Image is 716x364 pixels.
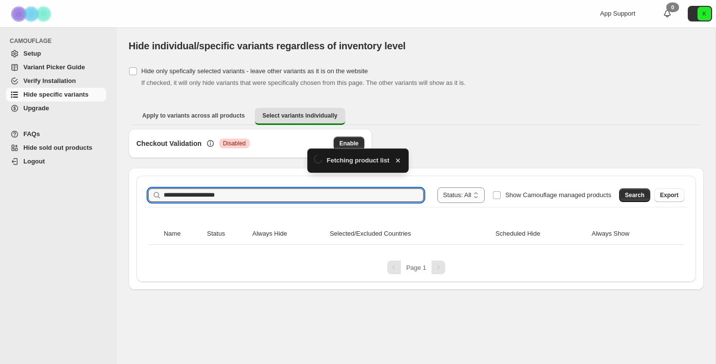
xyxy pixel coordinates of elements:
span: Hide only spefically selected variants - leave other variants as it is on the website [141,67,368,75]
a: Upgrade [6,101,106,115]
nav: Pagination [144,261,688,274]
span: Fetching product list [327,156,390,165]
span: Apply to variants across all products [142,112,245,120]
span: Select variants individually [263,112,338,120]
a: Hide specific variants [6,88,106,101]
th: Status [204,223,249,245]
button: Apply to variants across all products [134,108,253,123]
a: Setup [6,47,106,61]
a: Logout [6,155,106,168]
button: Enable [334,137,364,150]
span: Search [625,191,644,199]
a: Hide sold out products [6,141,106,155]
span: Verify Installation [23,77,76,84]
a: FAQs [6,127,106,141]
th: Always Hide [249,223,327,245]
img: Camouflage [8,0,57,27]
span: Hide specific variants [23,91,89,98]
span: Hide individual/specific variants regardless of inventory level [129,40,406,51]
a: Verify Installation [6,74,106,88]
span: If checked, it will only hide variants that were specifically chosen from this page. The other va... [141,79,466,86]
span: Upgrade [23,104,49,112]
span: Hide sold out products [23,144,93,151]
button: Select variants individually [255,108,345,125]
th: Scheduled Hide [492,223,588,245]
div: 0 [666,2,679,12]
span: CAMOUFLAGE [10,37,110,45]
span: Page 1 [406,264,426,271]
span: Variant Picker Guide [23,63,85,71]
span: Setup [23,50,41,57]
span: Export [660,191,678,199]
th: Always Show [589,223,672,245]
span: Avatar with initials K [697,7,711,20]
h3: Checkout Validation [136,139,202,148]
button: Export [654,188,684,202]
th: Name [161,223,204,245]
span: FAQs [23,130,40,138]
button: Search [619,188,650,202]
text: K [702,11,706,17]
div: Select variants individually [129,129,704,290]
a: Variant Picker Guide [6,61,106,74]
span: App Support [600,10,635,17]
button: Avatar with initials K [688,6,712,21]
span: Disabled [223,140,246,147]
span: Enable [339,140,358,147]
span: Logout [23,158,45,165]
a: 0 [662,9,672,19]
span: Show Camouflage managed products [505,191,611,199]
th: Selected/Excluded Countries [327,223,492,245]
